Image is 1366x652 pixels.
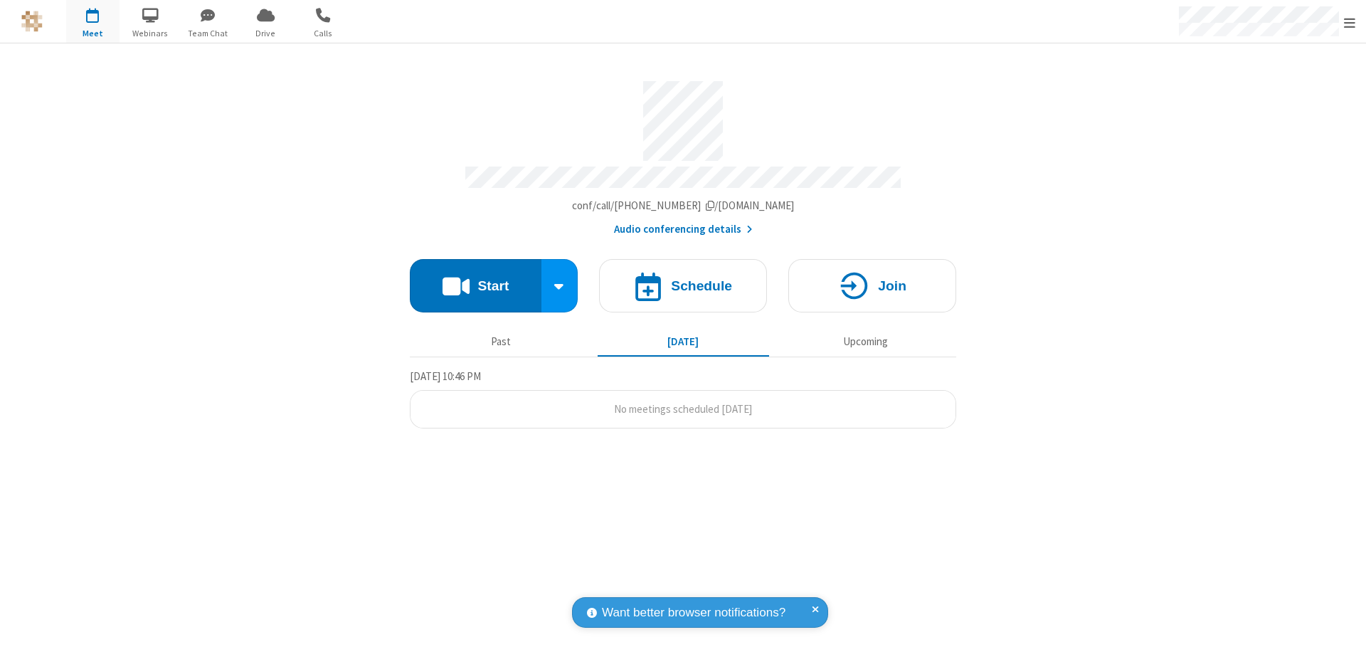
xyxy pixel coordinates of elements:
[21,11,43,32] img: QA Selenium DO NOT DELETE OR CHANGE
[671,279,732,293] h4: Schedule
[415,328,587,355] button: Past
[410,259,541,312] button: Start
[572,198,795,214] button: Copy my meeting room linkCopy my meeting room link
[878,279,906,293] h4: Join
[614,402,752,416] span: No meetings scheduled [DATE]
[66,27,120,40] span: Meet
[602,604,785,622] span: Want better browser notifications?
[239,27,292,40] span: Drive
[599,259,767,312] button: Schedule
[788,259,956,312] button: Join
[410,70,956,238] section: Account details
[614,221,753,238] button: Audio conferencing details
[780,328,951,355] button: Upcoming
[541,259,578,312] div: Start conference options
[124,27,177,40] span: Webinars
[181,27,235,40] span: Team Chat
[297,27,350,40] span: Calls
[477,279,509,293] h4: Start
[410,368,956,429] section: Today's Meetings
[410,369,481,383] span: [DATE] 10:46 PM
[572,199,795,212] span: Copy my meeting room link
[598,328,769,355] button: [DATE]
